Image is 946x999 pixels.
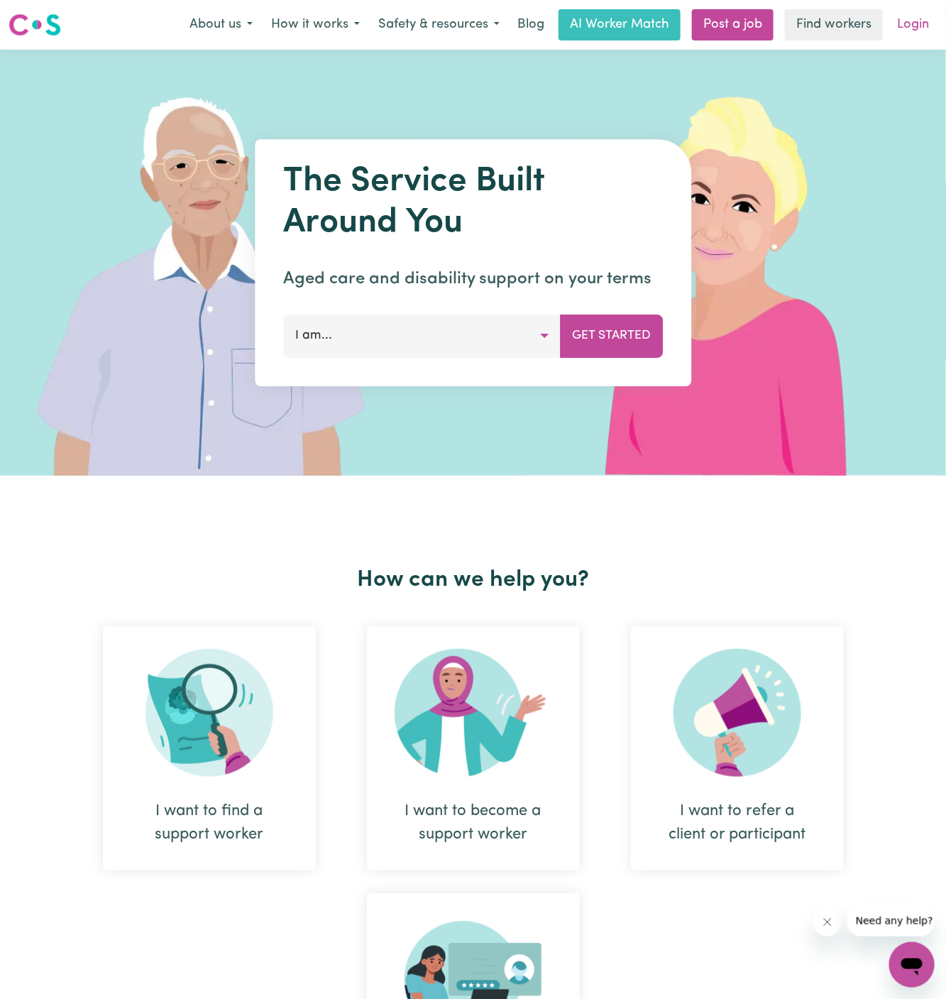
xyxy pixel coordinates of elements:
[395,649,552,777] img: Become Worker
[145,649,273,777] img: Search
[9,12,61,38] img: Careseekers logo
[785,9,883,40] a: Find workers
[665,799,810,846] div: I want to refer a client or participant
[401,799,546,846] div: I want to become a support worker
[137,799,282,846] div: I want to find a support worker
[847,905,935,937] iframe: Message from company
[103,626,316,870] div: I want to find a support worker
[283,266,663,292] p: Aged care and disability support on your terms
[180,10,262,40] button: About us
[369,10,509,40] button: Safety & resources
[9,9,61,41] a: Careseekers logo
[283,162,663,244] h1: The Service Built Around You
[283,315,561,357] button: I am...
[77,567,869,594] h2: How can we help you?
[813,908,842,937] iframe: Close message
[509,9,553,40] a: Blog
[673,649,801,777] img: Refer
[631,626,844,870] div: I want to refer a client or participant
[262,10,369,40] button: How it works
[889,9,937,40] a: Login
[560,315,663,357] button: Get Started
[889,942,935,988] iframe: Button to launch messaging window
[559,9,681,40] a: AI Worker Match
[367,626,580,870] div: I want to become a support worker
[692,9,774,40] a: Post a job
